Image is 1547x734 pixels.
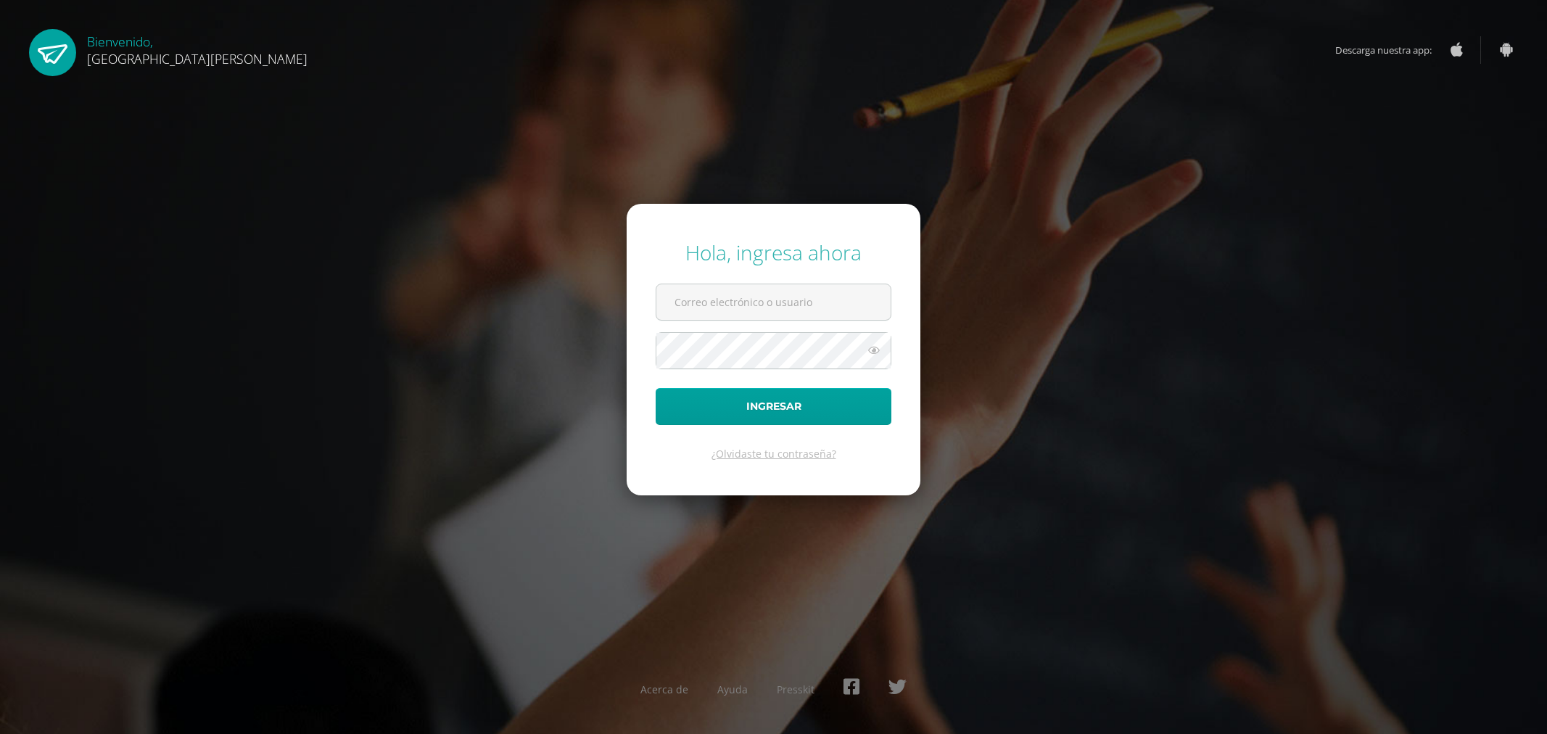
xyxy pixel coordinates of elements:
[640,683,688,696] a: Acerca de
[656,388,891,425] button: Ingresar
[777,683,814,696] a: Presskit
[87,50,308,67] span: [GEOGRAPHIC_DATA][PERSON_NAME]
[656,239,891,266] div: Hola, ingresa ahora
[711,447,836,461] a: ¿Olvidaste tu contraseña?
[1335,36,1446,64] span: Descarga nuestra app:
[87,29,308,67] div: Bienvenido,
[656,284,891,320] input: Correo electrónico o usuario
[717,683,748,696] a: Ayuda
